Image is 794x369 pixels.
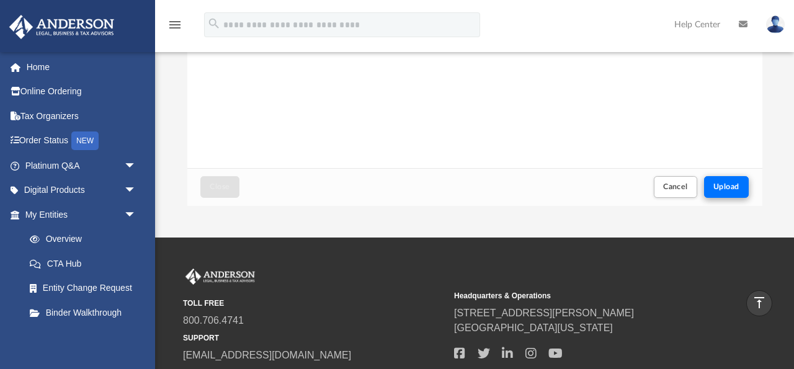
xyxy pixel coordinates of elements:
[124,178,149,203] span: arrow_drop_down
[17,251,155,276] a: CTA Hub
[183,298,445,309] small: TOLL FREE
[654,176,697,198] button: Cancel
[210,183,230,190] span: Close
[183,269,257,285] img: Anderson Advisors Platinum Portal
[9,178,155,203] a: Digital Productsarrow_drop_down
[167,24,182,32] a: menu
[71,131,99,150] div: NEW
[9,104,155,128] a: Tax Organizers
[746,290,772,316] a: vertical_align_top
[183,350,351,360] a: [EMAIL_ADDRESS][DOMAIN_NAME]
[713,183,739,190] span: Upload
[9,55,155,79] a: Home
[9,153,155,178] a: Platinum Q&Aarrow_drop_down
[17,276,155,301] a: Entity Change Request
[183,332,445,344] small: SUPPORT
[752,295,767,310] i: vertical_align_top
[17,227,155,252] a: Overview
[17,300,155,325] a: Binder Walkthrough
[9,79,155,104] a: Online Ordering
[9,128,155,154] a: Order StatusNEW
[207,17,221,30] i: search
[454,322,613,333] a: [GEOGRAPHIC_DATA][US_STATE]
[167,17,182,32] i: menu
[183,315,244,326] a: 800.706.4741
[124,202,149,228] span: arrow_drop_down
[663,183,688,190] span: Cancel
[6,15,118,39] img: Anderson Advisors Platinum Portal
[766,16,785,33] img: User Pic
[124,153,149,179] span: arrow_drop_down
[9,202,155,227] a: My Entitiesarrow_drop_down
[454,308,634,318] a: [STREET_ADDRESS][PERSON_NAME]
[200,176,239,198] button: Close
[704,176,749,198] button: Upload
[454,290,716,301] small: Headquarters & Operations
[17,325,149,350] a: My Blueprint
